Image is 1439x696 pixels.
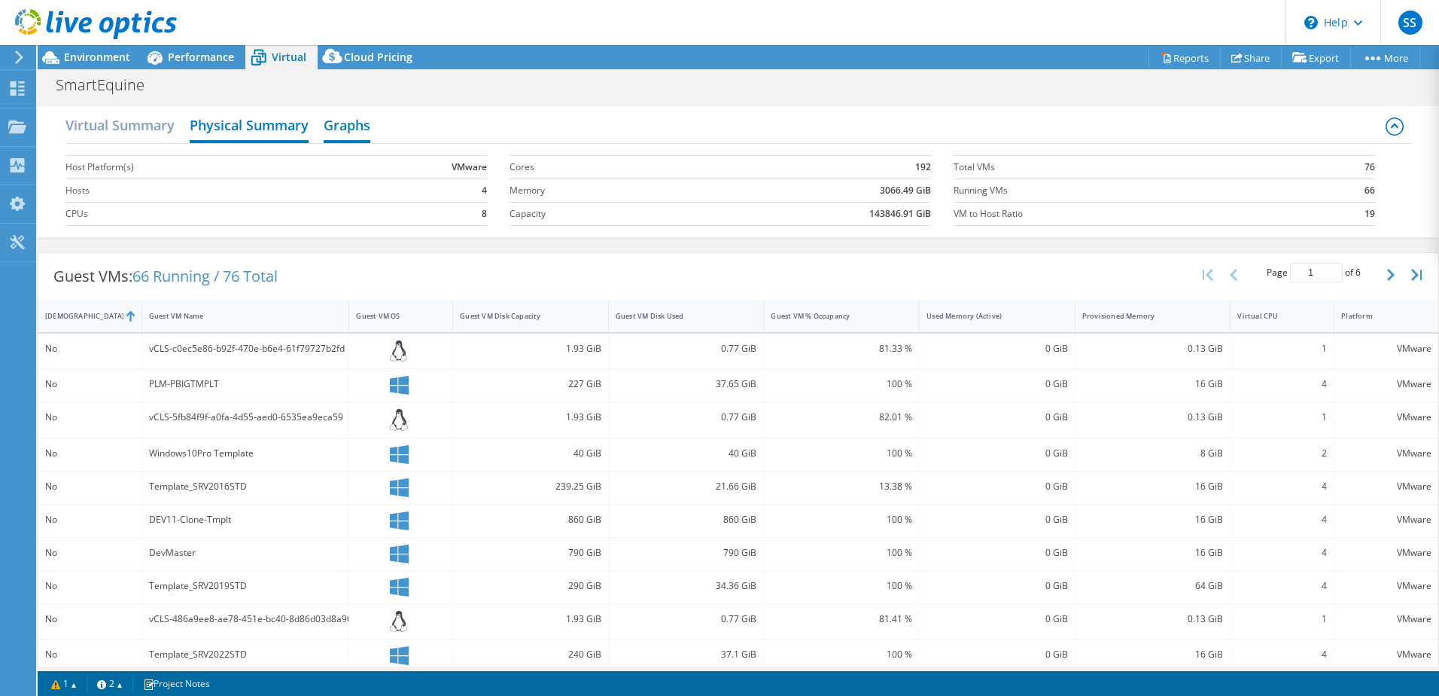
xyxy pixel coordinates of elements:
div: 1 [1237,340,1327,357]
div: VMware [1341,545,1431,561]
div: 81.33 % [771,340,912,357]
div: 0.13 GiB [1082,611,1224,627]
span: SS [1398,11,1422,35]
div: Template_SRV2016STD [149,478,342,495]
b: 143846.91 GiB [869,206,931,221]
div: [DEMOGRAPHIC_DATA] [45,311,117,321]
div: Provisioned Memory [1082,311,1206,321]
div: 227 GiB [460,376,601,392]
a: Export [1281,46,1351,69]
div: 0 GiB [926,578,1068,594]
a: More [1350,46,1420,69]
div: 0.13 GiB [1082,409,1224,426]
div: VMware [1341,611,1431,627]
label: Running VMs [954,183,1324,198]
h2: Virtual Summary [65,110,175,140]
div: 0 GiB [926,340,1068,357]
div: No [45,409,135,426]
div: 1 [1237,611,1327,627]
div: 16 GiB [1082,545,1224,561]
div: 239.25 GiB [460,478,601,495]
div: 16 GiB [1082,478,1224,495]
div: VMware [1341,409,1431,426]
div: 0.77 GiB [616,340,757,357]
a: Reports [1148,46,1221,69]
b: 76 [1364,160,1375,175]
div: 100 % [771,578,912,594]
div: 4 [1237,376,1327,392]
input: jump to page [1290,263,1343,282]
div: 0 GiB [926,478,1068,495]
svg: \n [1304,16,1318,29]
div: DevMaster [149,545,342,561]
div: Guest VM % Occupancy [771,311,894,321]
div: 0 GiB [926,511,1068,528]
div: 1.93 GiB [460,611,601,627]
div: 290 GiB [460,578,601,594]
div: 100 % [771,445,912,462]
div: 16 GiB [1082,511,1224,528]
span: 66 Running / 76 Total [132,266,278,286]
div: Guest VM Name [149,311,324,321]
div: 790 GiB [460,545,601,561]
div: 100 % [771,511,912,528]
div: 40 GiB [460,445,601,462]
div: 16 GiB [1082,376,1224,392]
div: 4 [1237,545,1327,561]
div: No [45,646,135,663]
b: 66 [1364,183,1375,198]
span: Cloud Pricing [344,50,412,64]
div: 4 [1237,578,1327,594]
div: 13.38 % [771,478,912,495]
div: 0 GiB [926,545,1068,561]
div: No [45,340,135,357]
label: VM to Host Ratio [954,206,1324,221]
div: VMware [1341,511,1431,528]
div: 64 GiB [1082,578,1224,594]
b: 3066.49 GiB [880,183,931,198]
div: 4 [1237,478,1327,495]
div: VMware [1341,376,1431,392]
label: CPUs [65,206,353,221]
h2: Graphs [324,110,370,143]
div: Template_SRV2019STD [149,578,342,594]
div: Windows10Pro Template [149,445,342,462]
div: 82.01 % [771,409,912,426]
label: Capacity [510,206,684,221]
div: Platform [1341,311,1413,321]
div: VMware [1341,340,1431,357]
b: 8 [482,206,487,221]
b: 192 [915,160,931,175]
label: Cores [510,160,684,175]
div: 21.66 GiB [616,478,757,495]
div: Used Memory (Active) [926,311,1050,321]
div: 0 GiB [926,376,1068,392]
div: vCLS-5fb84f9f-a0fa-4d55-aed0-6535ea9eca59 [149,409,342,426]
div: 0.13 GiB [1082,340,1224,357]
div: 37.1 GiB [616,646,757,663]
div: No [45,545,135,561]
span: 6 [1355,266,1361,279]
div: Virtual CPU [1237,311,1309,321]
div: VMware [1341,445,1431,462]
span: Page of [1267,263,1361,282]
div: vCLS-c0ec5e86-b92f-470e-b6e4-61f79727b2fd [149,340,342,357]
div: 790 GiB [616,545,757,561]
div: No [45,611,135,627]
div: 100 % [771,545,912,561]
div: 37.65 GiB [616,376,757,392]
div: vCLS-486a9ee8-ae78-451e-bc40-8d86d03d8a90 [149,611,342,627]
label: Host Platform(s) [65,160,353,175]
div: 2 [1237,445,1327,462]
div: PLM-PBIGTMPLT [149,376,342,392]
div: 1.93 GiB [460,340,601,357]
div: 8 GiB [1082,445,1224,462]
h1: SmartEquine [49,77,168,93]
div: 0 GiB [926,611,1068,627]
div: No [45,578,135,594]
b: VMware [452,160,487,175]
div: No [45,511,135,528]
div: DEV11-Clone-Tmplt [149,511,342,528]
div: Template_SRV2022STD [149,646,342,663]
div: VMware [1341,478,1431,495]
